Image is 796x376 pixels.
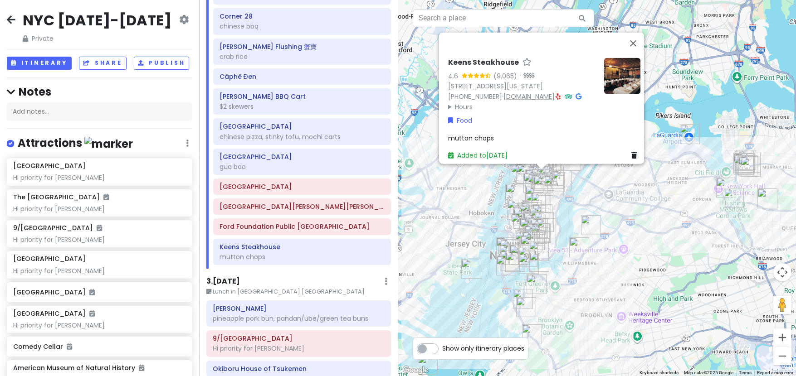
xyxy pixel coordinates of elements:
h4: Attractions [18,136,133,151]
div: Amber Steak House [581,215,601,235]
div: Papa d’Amour [522,200,542,220]
button: Publish [134,57,190,70]
h6: 38th Avenue & Prince Street [220,122,385,130]
div: Carnitas Ramirez [536,218,556,238]
button: Close [622,33,644,54]
h6: Xie Bao Flushing 蟹寶 [220,43,385,51]
h6: Mei Lai Wah [213,304,385,313]
a: Star place [523,58,532,67]
h6: Queens Museum [220,183,385,191]
div: Ellis Island [461,259,481,279]
div: Ho Foods [534,212,554,232]
i: Added to itinerary [67,343,72,350]
h4: Notes [7,85,192,99]
a: Open this area in Google Maps (opens a new window) [400,364,430,376]
div: Jue Wei BBQ Cart [735,154,755,174]
input: Search a place [413,9,594,27]
div: HEYTEA (Flushing main st) [736,150,756,170]
h6: Ford Foundation Public Atrium Garden [220,222,385,231]
small: Lunch in [GEOGRAPHIC_DATA] [GEOGRAPHIC_DATA] [206,287,391,296]
h6: Keens Steakhouse [448,58,519,67]
div: 7th Street Burger West Village [513,206,533,226]
i: Tripadvisor [565,93,572,100]
div: FifthSip. [520,218,540,238]
button: Zoom in [773,328,791,347]
div: F&F Pizzeria [516,297,536,317]
div: L’industrie Pizzeria West Village [507,200,527,220]
h2: NYC [DATE]-[DATE] [23,11,171,30]
i: Added to itinerary [97,225,102,231]
h6: American Museum of Natural History [13,364,144,372]
img: Google [400,364,430,376]
button: Map camera controls [773,263,791,281]
div: Win Son Bakery [526,215,546,235]
a: Added to[DATE] [448,151,508,160]
div: Hi priority for [PERSON_NAME] [213,344,385,352]
div: Sundaes Best [533,176,553,196]
div: Ford Foundation Public Atrium Garden [552,170,572,190]
div: Birria LES [531,223,551,243]
div: Lafayette Grand Café & Bakery [522,210,542,230]
div: Super Taste [523,231,542,251]
i: Google Maps [576,93,581,100]
button: Drag Pegman onto the map to open Street View [773,296,791,314]
a: Report a map error [757,370,793,375]
div: Zhu Ji Dumpling House [738,156,758,176]
div: Keens Steakhouse [532,169,552,189]
button: Keyboard shortcuts [640,370,679,376]
h6: Comedy Cellar [13,342,186,351]
div: COTE Korean Steakhouse [525,186,545,206]
div: Empire State Building [532,173,552,193]
summary: Hours [448,101,597,111]
div: KJUN [545,172,565,192]
div: Katagiri Japanese Grocery [544,169,564,189]
div: Sarge’s Delicatessen & Diner [544,175,564,195]
div: Ten Thousand Coffee [531,165,551,185]
div: Fish Cheeks [523,213,543,233]
div: Alimama Tea [515,230,535,250]
div: Washington Square Park [517,204,537,224]
div: $2 skewers [220,102,385,111]
h6: [GEOGRAPHIC_DATA] [13,162,86,170]
div: Lucali [513,289,533,309]
div: Stone Street Historic District [500,251,520,270]
span: mutton chops [448,133,494,142]
div: Tompkins Square Bagels [526,193,546,212]
div: Kettl Tea - Bowery [524,211,544,231]
div: Hi priority for [PERSON_NAME] [13,174,186,182]
div: Yoon Haeundae Galbi [534,171,554,191]
a: [PHONE_NUMBER] [448,92,502,101]
img: marker [84,137,133,151]
div: Grand Central Terminal [544,166,564,186]
div: Add notes... [7,102,192,121]
div: Kisa [528,218,548,238]
div: New York Transit Museum [527,274,547,294]
div: Washington Mews [518,202,538,222]
div: New Wonjo [531,174,551,194]
h6: Càphê Đen [220,72,385,81]
div: LOS TACOS No.1 [525,169,545,189]
div: Xie Bao Flushing 蟹寶 [734,155,754,175]
div: · [517,72,534,81]
div: Vessel [511,164,531,184]
div: (9,065) [493,71,517,81]
div: 12 Matcha [523,212,543,232]
div: Hi priority for [PERSON_NAME] [13,205,186,213]
div: Brooklyn Bridge [518,247,538,267]
div: Dumbo [529,252,549,272]
div: LOS TACOS No.1 [506,184,526,204]
div: gua bao [220,163,385,171]
div: Wanpo Tea Shop [521,202,541,222]
button: Itinerary [7,57,72,70]
div: chinese bbq [220,22,385,30]
a: Food [448,116,472,125]
h6: Okiboru House of Tsukemen [213,365,385,373]
div: Drip Drop Café, coffee shop [511,213,531,233]
div: Hi priority for [PERSON_NAME] [13,236,186,244]
a: Delete place [631,150,640,160]
a: [DOMAIN_NAME] [503,92,555,101]
div: Pier 11 / Wall St. [505,252,525,272]
div: 7th Street Burger Soho [519,217,539,237]
div: Sun Hing Lung [520,236,540,255]
span: Show only itinerary places [442,343,524,353]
